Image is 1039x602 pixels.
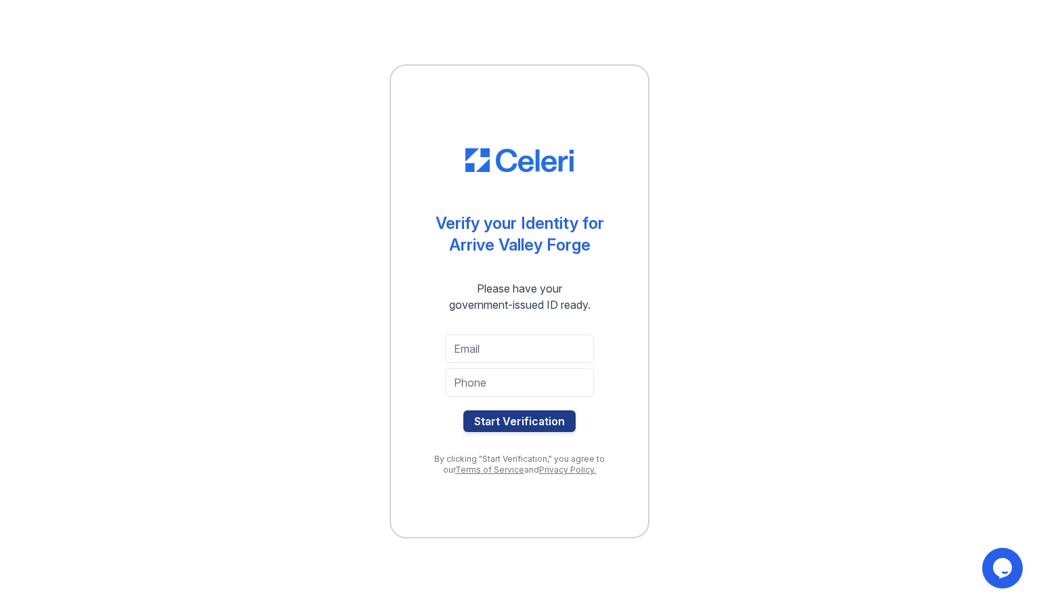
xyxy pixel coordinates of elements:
[445,335,594,363] input: Email
[436,213,604,256] div: Verify your Identity for Arrive Valley Forge
[463,410,576,432] button: Start Verification
[982,548,1025,588] iframe: chat widget
[425,280,615,313] div: Please have your government-issued ID ready.
[465,148,574,173] img: CE_Logo_Blue-a8612792a0a2168367f1c8372b55b34899dd931a85d93a1a3d3e32e68fde9ad4.png
[418,454,621,475] div: By clicking "Start Verification," you agree to our and
[445,368,594,397] input: Phone
[455,465,524,475] a: Terms of Service
[539,465,596,475] a: Privacy Policy.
